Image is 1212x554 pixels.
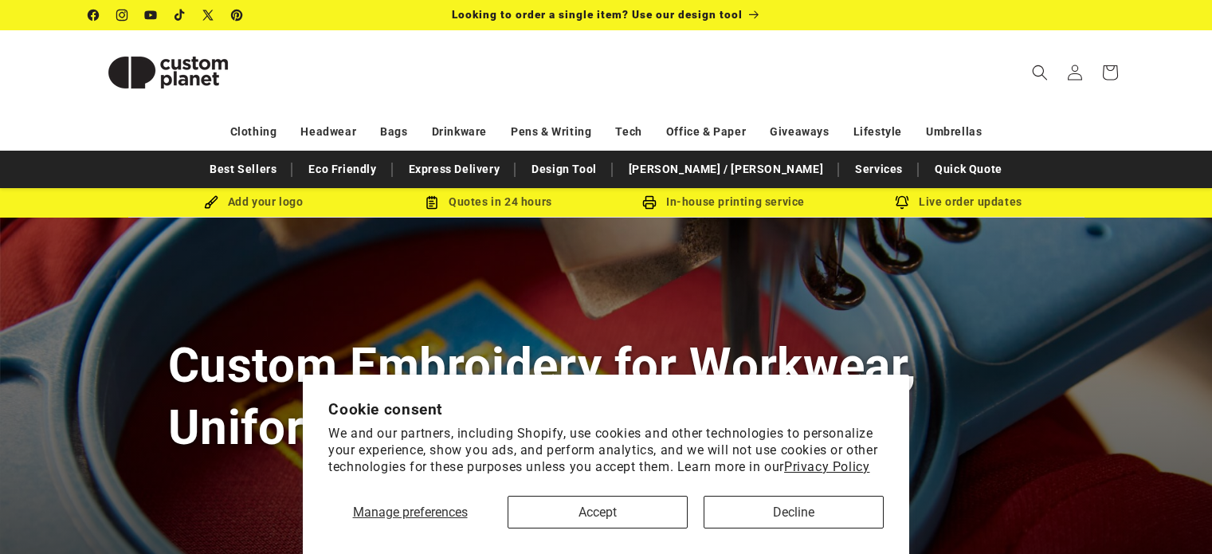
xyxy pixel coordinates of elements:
[425,195,439,210] img: Order Updates Icon
[328,496,492,528] button: Manage preferences
[784,459,869,474] a: Privacy Policy
[353,505,468,520] span: Manage preferences
[300,155,384,183] a: Eco Friendly
[136,192,371,212] div: Add your logo
[621,155,831,183] a: [PERSON_NAME] / [PERSON_NAME]
[927,155,1010,183] a: Quick Quote
[168,335,1045,458] h1: Custom Embroidery for Workwear, Uniforms & Sportswear
[524,155,605,183] a: Design Tool
[328,426,884,475] p: We and our partners, including Shopify, use cookies and other technologies to personalize your ex...
[853,118,902,146] a: Lifestyle
[432,118,487,146] a: Drinkware
[230,118,277,146] a: Clothing
[1022,55,1057,90] summary: Search
[202,155,284,183] a: Best Sellers
[328,400,884,418] h2: Cookie consent
[88,37,248,108] img: Custom Planet
[666,118,746,146] a: Office & Paper
[704,496,884,528] button: Decline
[82,30,253,114] a: Custom Planet
[511,118,591,146] a: Pens & Writing
[300,118,356,146] a: Headwear
[847,155,911,183] a: Services
[1132,477,1212,554] iframe: Chat Widget
[615,118,641,146] a: Tech
[380,118,407,146] a: Bags
[642,195,657,210] img: In-house printing
[606,192,841,212] div: In-house printing service
[841,192,1077,212] div: Live order updates
[926,118,982,146] a: Umbrellas
[770,118,829,146] a: Giveaways
[371,192,606,212] div: Quotes in 24 hours
[895,195,909,210] img: Order updates
[204,195,218,210] img: Brush Icon
[508,496,688,528] button: Accept
[452,8,743,21] span: Looking to order a single item? Use our design tool
[401,155,508,183] a: Express Delivery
